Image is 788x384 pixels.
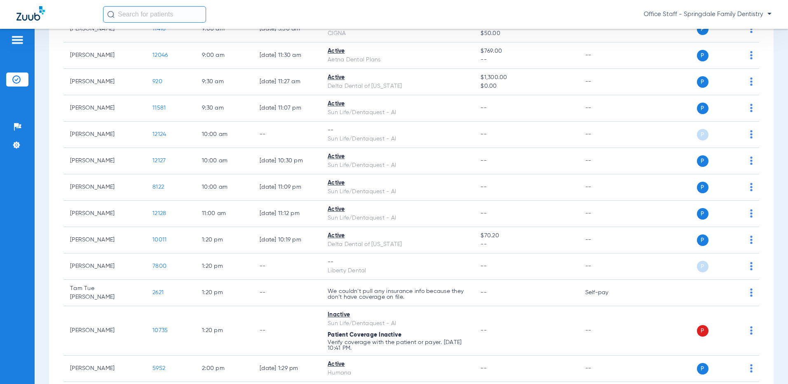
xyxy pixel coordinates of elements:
td: [DATE] 10:19 PM [253,227,321,253]
div: Sun Life/Dentaquest - AI [328,214,467,222]
td: -- [579,253,634,280]
img: group-dot-blue.svg [750,262,753,270]
p: Verify coverage with the patient or payer. [DATE] 10:41 PM. [328,340,467,351]
span: P [697,76,708,88]
td: [DATE] 11:09 PM [253,174,321,201]
span: $50.00 [481,29,572,38]
td: 9:00 AM [195,42,253,69]
span: -- [481,240,572,249]
img: group-dot-blue.svg [750,130,753,138]
td: Tam Tue [PERSON_NAME] [63,280,146,306]
td: [PERSON_NAME] [63,95,146,122]
span: $70.20 [481,232,572,240]
td: [PERSON_NAME] [63,356,146,382]
td: [DATE] 1:29 PM [253,356,321,382]
img: group-dot-blue.svg [750,288,753,297]
td: -- [579,95,634,122]
span: $1,300.00 [481,73,572,82]
td: -- [579,122,634,148]
td: [DATE] 10:30 PM [253,148,321,174]
img: group-dot-blue.svg [750,157,753,165]
td: -- [253,253,321,280]
div: -- [328,126,467,135]
span: 10011 [152,237,167,243]
span: 12128 [152,211,166,216]
td: [PERSON_NAME] [63,227,146,253]
div: Sun Life/Dentaquest - AI [328,187,467,196]
span: $769.00 [481,47,572,56]
img: group-dot-blue.svg [750,209,753,218]
div: Active [328,152,467,161]
td: [PERSON_NAME] [63,306,146,356]
span: P [697,234,708,246]
td: [PERSON_NAME] [63,201,146,227]
span: Office Staff - Springdale Family Dentistry [644,10,772,19]
td: 1:20 PM [195,306,253,356]
span: 11581 [152,105,166,111]
td: 11:00 AM [195,201,253,227]
div: Sun Life/Dentaquest - AI [328,135,467,143]
span: -- [481,290,487,295]
div: Sun Life/Dentaquest - AI [328,108,467,117]
img: group-dot-blue.svg [750,183,753,191]
div: Liberty Dental [328,267,467,275]
img: group-dot-blue.svg [750,364,753,372]
div: Active [328,179,467,187]
td: -- [579,306,634,356]
span: P [697,129,708,140]
td: 10:00 AM [195,148,253,174]
td: -- [253,280,321,306]
td: -- [579,201,634,227]
td: [PERSON_NAME] [63,42,146,69]
span: -- [481,158,487,164]
div: Delta Dental of [US_STATE] [328,82,467,91]
td: 10:00 AM [195,174,253,201]
span: P [697,208,708,220]
span: P [697,23,708,35]
div: Humana [328,369,467,377]
span: 920 [152,79,162,84]
td: -- [579,42,634,69]
img: group-dot-blue.svg [750,77,753,86]
td: [DATE] 11:30 AM [253,42,321,69]
img: hamburger-icon [11,35,24,45]
span: 12127 [152,158,166,164]
p: We couldn’t pull any insurance info because they don’t have coverage on file. [328,288,467,300]
img: Zuub Logo [16,6,45,21]
img: group-dot-blue.svg [750,326,753,335]
img: group-dot-blue.svg [750,236,753,244]
td: [PERSON_NAME] [63,148,146,174]
div: Active [328,232,467,240]
span: 8122 [152,184,164,190]
td: [DATE] 11:27 AM [253,69,321,95]
span: P [697,363,708,375]
td: 9:00 AM [195,16,253,42]
div: Delta Dental of [US_STATE] [328,240,467,249]
span: -- [481,328,487,333]
td: [PERSON_NAME] [63,69,146,95]
span: -- [481,365,487,371]
td: 9:30 AM [195,69,253,95]
div: Active [328,360,467,369]
span: -- [481,263,487,269]
span: P [697,155,708,167]
td: 1:20 PM [195,280,253,306]
td: -- [579,16,634,42]
span: -- [481,211,487,216]
td: -- [579,356,634,382]
td: 2:00 PM [195,356,253,382]
span: P [697,182,708,193]
div: Sun Life/Dentaquest - AI [328,161,467,170]
td: [DATE] 11:12 PM [253,201,321,227]
span: 10735 [152,328,168,333]
div: CIGNA [328,29,467,38]
td: -- [579,69,634,95]
span: -- [481,56,572,64]
span: P [697,261,708,272]
span: P [697,103,708,114]
td: 10:00 AM [195,122,253,148]
input: Search for patients [103,6,206,23]
img: Search Icon [107,11,115,18]
td: [PERSON_NAME] [63,253,146,280]
div: Active [328,47,467,56]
